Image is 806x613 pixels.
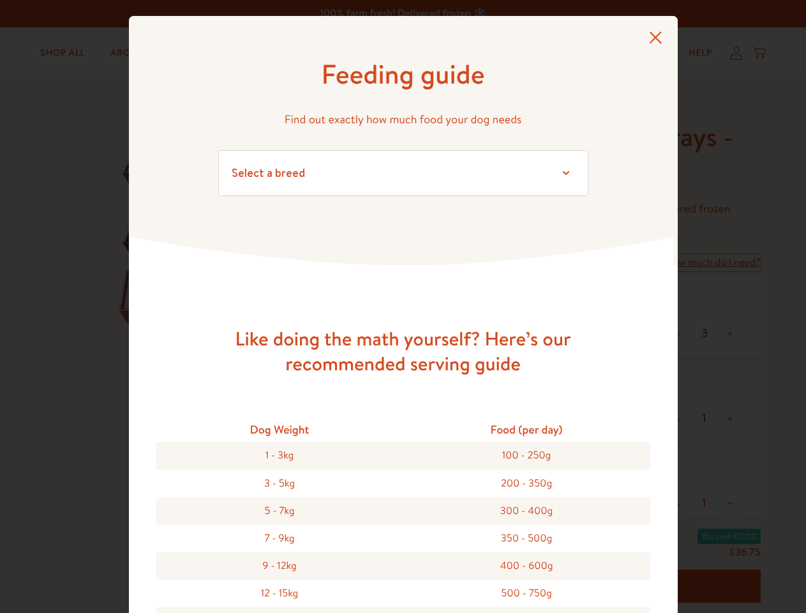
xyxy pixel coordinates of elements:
div: 350 - 500g [403,525,650,552]
div: 5 - 7kg [156,497,403,525]
div: 100 - 250g [403,442,650,469]
div: 7 - 9kg [156,525,403,552]
div: 200 - 350g [403,470,650,497]
div: Food (per day) [403,417,650,442]
div: 500 - 750g [403,580,650,607]
p: Find out exactly how much food your dog needs [218,110,588,130]
div: 3 - 5kg [156,470,403,497]
div: 1 - 3kg [156,442,403,469]
div: 300 - 400g [403,497,650,525]
div: 12 - 15kg [156,580,403,607]
div: 400 - 600g [403,552,650,580]
h1: Feeding guide [218,57,588,92]
h3: Like doing the math yourself? Here’s our recommended serving guide [199,326,608,376]
div: Dog Weight [156,417,403,442]
div: 9 - 12kg [156,552,403,580]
